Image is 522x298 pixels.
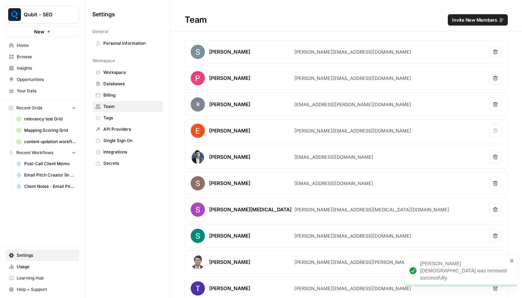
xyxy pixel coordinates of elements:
div: [PERSON_NAME][EMAIL_ADDRESS][DOMAIN_NAME] [294,285,411,292]
span: Opportunities [17,76,76,83]
div: [EMAIL_ADDRESS][DOMAIN_NAME] [294,153,373,161]
div: [PERSON_NAME][EMAIL_ADDRESS][MEDICAL_DATA][DOMAIN_NAME] [294,206,449,213]
div: [PERSON_NAME][MEDICAL_DATA] [209,206,292,213]
a: Personal Information [92,38,163,49]
div: [PERSON_NAME][EMAIL_ADDRESS][DOMAIN_NAME] [294,232,411,239]
div: [PERSON_NAME][DEMOGRAPHIC_DATA] was removed successfully. [420,260,507,281]
a: Workspace [92,67,163,78]
a: Learning Hub [6,272,79,284]
button: Recent Grids [6,103,79,113]
a: relevancy test Grid [13,113,79,125]
span: Workspace [92,58,115,64]
span: R [191,97,205,112]
div: [PERSON_NAME] [209,127,250,134]
button: Invite New Members [448,14,508,26]
img: avatar [191,281,205,296]
span: Tags [103,115,160,121]
a: content updation workflow [13,136,79,147]
button: close [510,258,515,264]
span: Browse [17,54,76,60]
a: Integrations [92,146,163,158]
img: avatar [191,176,205,190]
a: Email Pitch Creator (In Use) [13,169,79,181]
a: Mapping Scoring Grid [13,125,79,136]
a: Tags [92,112,163,124]
img: avatar [191,229,205,243]
img: avatar [191,202,205,217]
img: avatar [191,71,205,85]
a: Your Data [6,85,79,97]
button: Workspace: Qubit - SEO [6,6,79,23]
span: Home [17,42,76,49]
a: Secrets [92,158,163,169]
span: Billing [103,92,160,98]
span: Help + Support [17,286,76,293]
span: Invite New Members [452,16,497,23]
span: Team [103,103,160,110]
span: Settings [17,252,76,259]
span: Recent Workflows [16,150,53,156]
span: Workspace [103,69,160,76]
div: [PERSON_NAME] [209,153,250,161]
a: Single Sign On [92,135,163,146]
span: Single Sign On [103,137,160,144]
button: Help + Support [6,284,79,295]
span: content updation workflow [24,139,76,145]
span: Your Data [17,88,76,94]
a: Settings [6,250,79,261]
a: Usage [6,261,79,272]
button: Recent Workflows [6,147,79,158]
div: Team [170,14,522,26]
img: avatar [191,150,205,164]
span: Email Pitch Creator (In Use) [24,172,76,178]
img: Qubit - SEO Logo [8,8,21,21]
div: [PERSON_NAME] [209,232,250,239]
a: Databases [92,78,163,90]
span: Databases [103,81,160,87]
span: API Providers [103,126,160,132]
span: Recent Grids [16,105,42,111]
a: Billing [92,90,163,101]
span: Client Notes - Email Pitch (Input) [24,183,76,190]
a: Home [6,40,79,51]
span: relevancy test Grid [24,116,76,122]
div: [PERSON_NAME] [209,285,250,292]
span: Post-Call Client Memo [24,161,76,167]
a: Insights [6,63,79,74]
span: Personal Information [103,40,160,47]
div: [PERSON_NAME][EMAIL_ADDRESS][DOMAIN_NAME] [294,48,411,55]
span: Insights [17,65,76,71]
span: New [34,28,44,35]
span: Qubit - SEO [24,11,67,18]
div: [EMAIL_ADDRESS][DOMAIN_NAME] [294,180,373,187]
span: General [92,28,108,35]
a: Browse [6,51,79,63]
a: Client Notes - Email Pitch (Input) [13,181,79,192]
div: [PERSON_NAME] [209,259,250,266]
span: Learning Hub [17,275,76,281]
img: avatar [191,45,205,59]
div: [PERSON_NAME] [209,180,250,187]
div: [PERSON_NAME] [209,75,250,82]
span: Settings [92,10,115,18]
span: Secrets [103,160,160,167]
div: [PERSON_NAME] [209,48,250,55]
button: New [6,26,79,37]
span: Usage [17,264,76,270]
img: avatar [191,124,205,138]
span: Integrations [103,149,160,155]
div: [EMAIL_ADDRESS][PERSON_NAME][DOMAIN_NAME] [294,101,411,108]
a: Opportunities [6,74,79,85]
a: API Providers [92,124,163,135]
div: [PERSON_NAME][EMAIL_ADDRESS][DOMAIN_NAME] [294,127,411,134]
a: Post-Call Client Memo [13,158,79,169]
div: [PERSON_NAME][EMAIL_ADDRESS][DOMAIN_NAME] [294,75,411,82]
span: Mapping Scoring Grid [24,127,76,134]
div: [PERSON_NAME] [209,101,250,108]
div: [PERSON_NAME][EMAIL_ADDRESS][PERSON_NAME][DOMAIN_NAME] [294,259,449,266]
img: avatar [191,255,205,269]
a: Team [92,101,163,112]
